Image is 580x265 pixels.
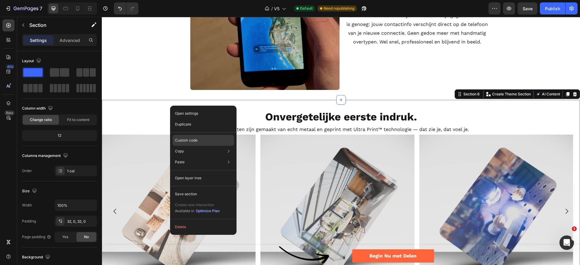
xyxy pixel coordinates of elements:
a: Begin Nu met Delen [251,232,332,246]
button: Delete [172,222,234,232]
button: Carousel Next Arrow [456,186,473,203]
button: Optimize Plan [195,208,220,214]
p: Custom code [175,138,198,143]
div: Background [22,253,51,261]
div: 450 [6,64,14,69]
input: Auto [55,200,97,211]
span: / [271,5,273,12]
div: Page padding [22,234,51,240]
div: Width [22,203,32,208]
div: Layout [22,57,42,65]
div: Publish [545,5,560,12]
button: 7 [2,2,45,14]
p: Advanced [60,37,80,43]
div: Undo/Redo [114,2,138,14]
p: Copy [175,148,184,154]
span: V5 [274,5,279,12]
iframe: Intercom live chat [559,235,574,250]
span: Save [523,6,533,11]
button: AI Content [433,74,459,81]
span: Fit to content [67,117,89,123]
div: Order [22,168,32,174]
p: Section [29,21,79,29]
p: Open layer tree [175,175,201,181]
p: Save section [175,191,197,197]
span: No [84,234,89,240]
div: Optimize Plan [196,208,220,214]
p: Onze kaarten zijn gemaakt van echt metaal en geprint met Ultra Print™ technologie — dat zie je, d... [1,108,478,117]
span: Need republishing [324,6,354,11]
div: Column width [22,104,54,113]
button: Publish [540,2,565,14]
span: Change ratio [30,117,52,123]
button: Save [517,2,537,14]
span: Default [300,6,313,11]
img: gempages_539322520352850730-5e430726-c5f0-4035-8163-f3743d3f5878.png [177,228,228,248]
div: 12 [23,131,96,140]
p: Create Theme Section [390,75,429,80]
p: Settings [30,37,47,43]
div: 32, 0, 32, 0 [67,219,95,224]
p: Create new interaction [175,202,220,208]
span: 1 [572,226,577,231]
div: Section 6 [360,75,379,80]
span: Available in [175,209,194,213]
button: Carousel Back Arrow [5,186,22,203]
div: Beta [5,110,14,115]
p: Open settings [175,111,198,116]
div: 1 col [67,168,95,174]
iframe: Design area [102,17,580,265]
p: Duplicate [175,122,191,127]
p: 7 [40,5,42,12]
div: Columns management [22,152,69,160]
p: Paste [175,159,185,165]
div: Padding [22,219,36,224]
strong: Begin Nu met Delen [268,236,315,242]
span: Yes [62,234,68,240]
div: Size [22,187,38,195]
